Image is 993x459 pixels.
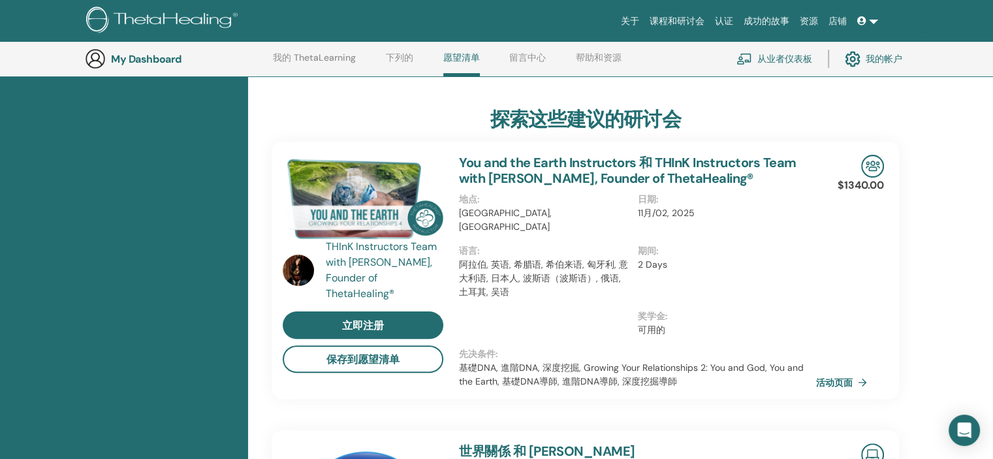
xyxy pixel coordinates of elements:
[644,9,710,33] a: 课程和研讨会
[845,48,860,70] img: cog.svg
[638,309,808,323] p: 奖学金 :
[326,239,447,302] a: THInK Instructors Team with [PERSON_NAME], Founder of ThetaHealing®
[576,52,622,73] a: 帮助和资源
[459,206,629,234] p: [GEOGRAPHIC_DATA], [GEOGRAPHIC_DATA]
[736,53,752,65] img: chalkboard-teacher.svg
[459,154,796,187] a: You and the Earth Instructors 和 THInK Instructors Team with [PERSON_NAME], Founder of ThetaHealing®
[386,52,413,73] a: 下列的
[459,361,816,388] p: 基礎DNA, 進階DNA, 深度挖掘, Growing Your Relationships 2: You and God, You and the Earth, 基礎DNA導師, 進階DNA導...
[616,9,644,33] a: 关于
[638,206,808,220] p: 11月/02, 2025
[273,52,356,73] a: 我的 ThetaLearning
[459,244,629,258] p: 语言 :
[283,345,443,373] button: 保存到愿望清单
[710,9,738,33] a: 认证
[795,9,823,33] a: 资源
[638,258,808,272] p: 2 Days
[738,9,795,33] a: 成功的故事
[283,155,443,243] img: You and the Earth Instructors
[283,255,314,286] img: default.jpg
[509,52,546,73] a: 留言中心
[823,9,852,33] a: 店铺
[86,7,242,36] img: logo.png
[459,258,629,299] p: 阿拉伯, 英语, 希腊语, 希伯来语, 匈牙利, 意大利语, 日本人, 波斯语（波斯语）, 俄语, 土耳其, 吴语
[861,155,884,178] img: In-Person Seminar
[838,178,884,193] p: $1340.00
[638,193,808,206] p: 日期 :
[111,53,242,65] h3: My Dashboard
[85,48,106,69] img: generic-user-icon.jpg
[459,193,629,206] p: 地点 :
[443,52,480,76] a: 愿望清单
[342,319,384,332] span: 立即注册
[490,108,681,131] h3: 探索这些建议的研讨会
[736,44,812,73] a: 从业者仪表板
[816,373,872,392] a: 活动页面
[638,323,808,337] p: 可用的
[638,244,808,258] p: 期间 :
[459,347,816,361] p: 先决条件 :
[949,415,980,446] div: Open Intercom Messenger
[845,44,902,73] a: 我的帐户
[283,311,443,339] a: 立即注册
